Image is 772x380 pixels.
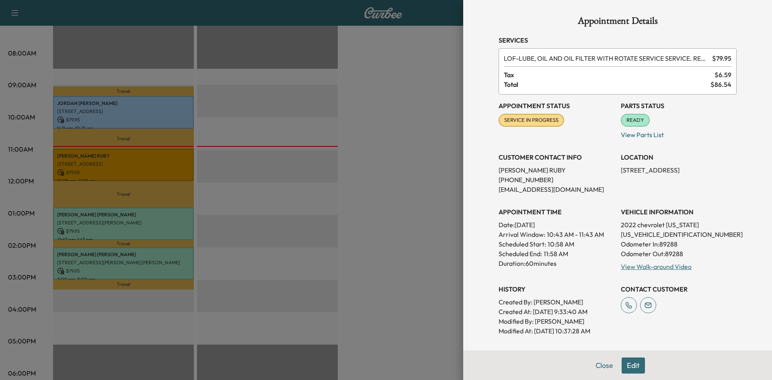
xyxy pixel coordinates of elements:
a: View Walk-around Video [621,263,692,271]
h3: APPOINTMENT TIME [499,207,614,217]
span: $ 79.95 [712,53,731,63]
p: Scheduled End: [499,249,542,259]
p: Modified At : [DATE] 10:37:28 AM [499,326,614,336]
p: Date: [DATE] [499,220,614,230]
p: 11:58 AM [544,249,568,259]
h3: LOCATION [621,152,737,162]
span: $ 6.59 [715,70,731,80]
p: Odometer Out: 89288 [621,249,737,259]
h3: CONTACT CUSTOMER [621,284,737,294]
p: [STREET_ADDRESS] [621,165,737,175]
p: [EMAIL_ADDRESS][DOMAIN_NAME] [499,185,614,194]
p: 10:58 AM [548,239,574,249]
p: Created By : [PERSON_NAME] [499,297,614,307]
span: LUBE, OIL AND OIL FILTER WITH ROTATE SERVICE SERVICE. RESET OIL LIFE MONITOR. HAZARDOUS WASTE FEE... [504,53,709,63]
p: Created At : [DATE] 9:33:40 AM [499,307,614,316]
p: [PERSON_NAME] RUBY [499,165,614,175]
p: 2022 chevrolet [US_STATE] [621,220,737,230]
p: Arrival Window: [499,230,614,239]
p: [US_VEHICLE_IDENTIFICATION_NUMBER] [621,230,737,239]
span: Total [504,80,710,89]
p: Duration: 60 minutes [499,259,614,268]
h3: History [499,284,614,294]
span: $ 86.54 [710,80,731,89]
p: [PHONE_NUMBER] [499,175,614,185]
h3: Services [499,35,737,45]
button: Edit [622,357,645,374]
span: SERVICE IN PROGRESS [499,116,563,124]
h3: CUSTOMER CONTACT INFO [499,152,614,162]
h3: Health Report [499,349,737,358]
p: Odometer In: 89288 [621,239,737,249]
button: Close [590,357,618,374]
span: Tax [504,70,715,80]
span: READY [622,116,649,124]
span: 10:43 AM - 11:43 AM [547,230,604,239]
p: View Parts List [621,127,737,140]
h3: Parts Status [621,101,737,111]
h3: Appointment Status [499,101,614,111]
p: Modified By : [PERSON_NAME] [499,316,614,326]
h1: Appointment Details [499,16,737,29]
h3: VEHICLE INFORMATION [621,207,737,217]
p: Scheduled Start: [499,239,546,249]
